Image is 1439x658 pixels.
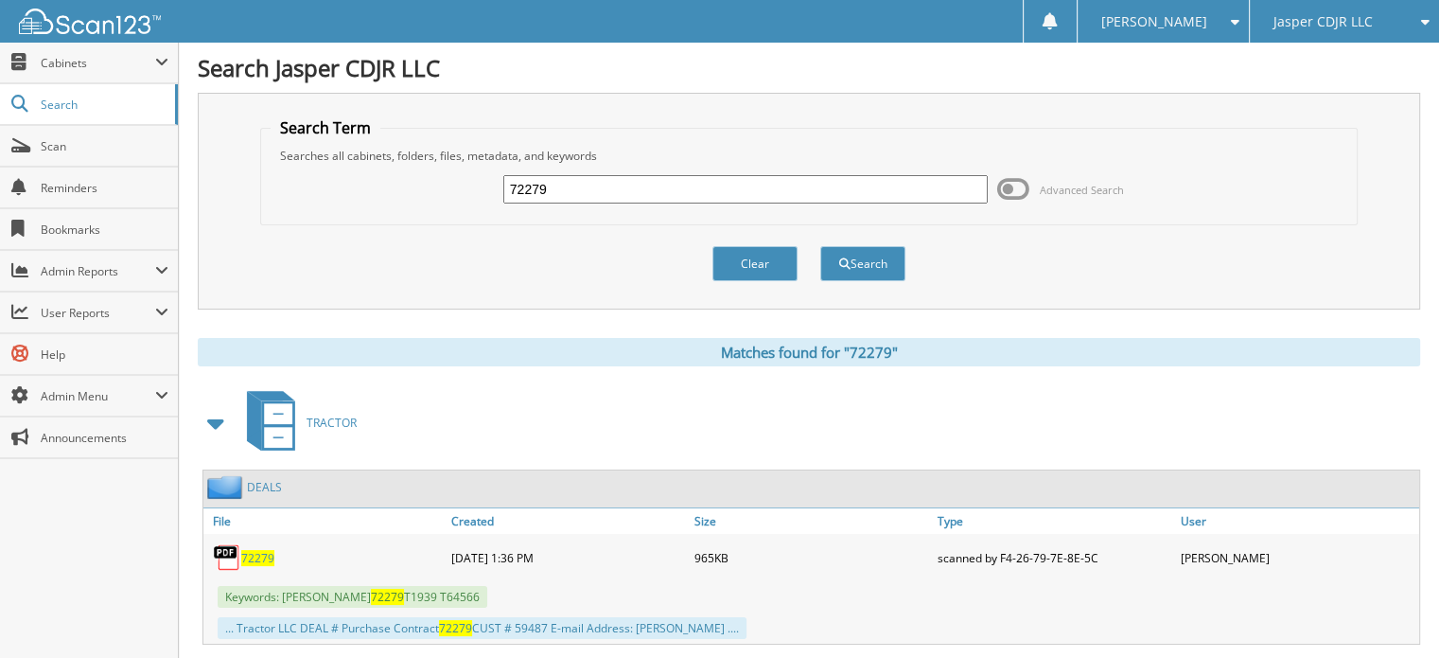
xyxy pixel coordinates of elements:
a: 72279 [241,550,274,566]
span: Help [41,347,168,363]
span: Search [41,97,166,113]
span: 72279 [439,620,472,636]
a: DEALS [247,479,282,495]
button: Search [820,246,905,281]
iframe: Chat Widget [1344,567,1439,658]
a: File [203,508,447,534]
span: Admin Menu [41,388,155,404]
img: folder2.png [207,475,247,499]
a: Size [690,508,933,534]
div: Searches all cabinets, folders, files, metadata, and keywords [271,148,1348,164]
div: [PERSON_NAME] [1176,539,1419,577]
div: scanned by F4-26-79-7E-8E-5C [933,539,1176,577]
span: Announcements [41,430,168,446]
span: Cabinets [41,55,155,71]
span: Keywords: [PERSON_NAME] T1939 T64566 [218,586,487,608]
a: Type [933,508,1176,534]
span: Bookmarks [41,222,168,238]
span: [PERSON_NAME] [1101,16,1207,27]
a: User [1176,508,1419,534]
span: Reminders [41,180,168,196]
legend: Search Term [271,117,380,138]
span: Jasper CDJR LLC [1273,16,1373,27]
div: 965KB [690,539,933,577]
span: Advanced Search [1040,183,1124,197]
img: PDF.png [213,543,241,572]
span: Admin Reports [41,263,155,279]
span: TRACTOR [307,415,357,431]
span: User Reports [41,305,155,321]
div: [DATE] 1:36 PM [447,539,690,577]
button: Clear [712,246,798,281]
span: 72279 [371,589,404,605]
a: Created [447,508,690,534]
img: scan123-logo-white.svg [19,9,161,34]
div: ... Tractor LLC DEAL # Purchase Contract CUST # 59487 E-mail Address: [PERSON_NAME] .... [218,617,746,639]
div: Matches found for "72279" [198,338,1420,366]
h1: Search Jasper CDJR LLC [198,52,1420,83]
a: TRACTOR [236,385,357,460]
span: Scan [41,138,168,154]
